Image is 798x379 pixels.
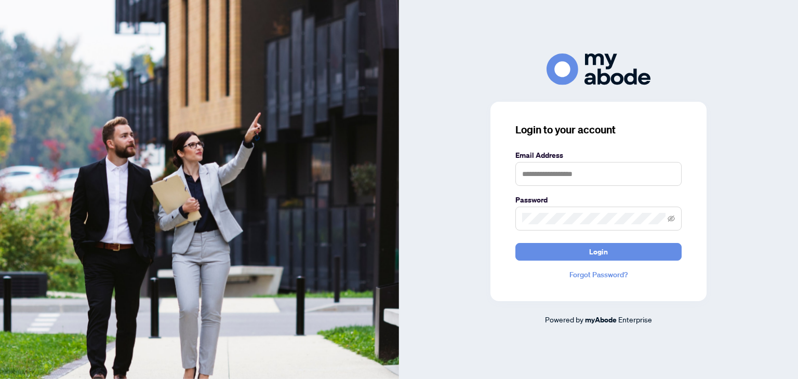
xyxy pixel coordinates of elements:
h3: Login to your account [515,123,682,137]
a: myAbode [585,314,617,326]
img: ma-logo [547,53,650,85]
span: Powered by [545,315,583,324]
span: Login [589,243,608,260]
span: Enterprise [618,315,652,324]
span: eye-invisible [668,215,675,222]
label: Email Address [515,150,682,161]
button: Login [515,243,682,261]
a: Forgot Password? [515,269,682,280]
label: Password [515,194,682,206]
